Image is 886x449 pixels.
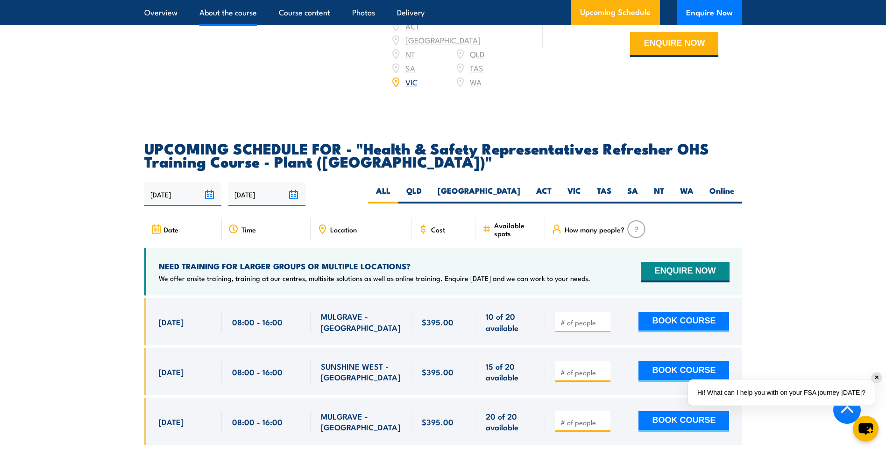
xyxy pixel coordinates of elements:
span: 10 of 20 available [486,311,535,333]
input: # of people [560,418,607,427]
span: $395.00 [422,366,454,377]
span: Date [164,225,178,233]
label: NT [646,185,672,203]
button: ENQUIRE NOW [630,32,718,57]
div: Hi! What can I help you with on your FSA journey [DATE]? [688,379,875,406]
span: MULGRAVE - [GEOGRAPHIC_DATA] [321,411,401,433]
h4: NEED TRAINING FOR LARGER GROUPS OR MULTIPLE LOCATIONS? [159,261,590,271]
h2: UPCOMING SCHEDULE FOR - "Health & Safety Representatives Refresher OHS Training Course - Plant ([... [144,141,742,168]
span: SUNSHINE WEST - [GEOGRAPHIC_DATA] [321,361,401,383]
span: How many people? [565,225,624,233]
button: BOOK COURSE [638,312,729,332]
button: ENQUIRE NOW [641,262,729,282]
span: 08:00 - 16:00 [232,416,283,427]
span: 20 of 20 available [486,411,535,433]
input: From date [144,182,221,206]
span: Available spots [494,221,539,237]
span: Location [330,225,357,233]
span: 15 of 20 available [486,361,535,383]
label: [GEOGRAPHIC_DATA] [430,185,528,203]
span: [DATE] [159,416,184,427]
span: Time [241,225,256,233]
button: BOOK COURSE [638,361,729,382]
span: [DATE] [159,316,184,327]
label: QLD [398,185,430,203]
span: 08:00 - 16:00 [232,366,283,377]
label: VIC [560,185,589,203]
span: $395.00 [422,316,454,327]
a: VIC [405,76,418,87]
p: We offer onsite training, training at our centres, multisite solutions as well as online training... [159,274,590,283]
button: BOOK COURSE [638,411,729,432]
label: SA [619,185,646,203]
input: To date [228,182,305,206]
div: ✕ [872,372,882,383]
span: MULGRAVE - [GEOGRAPHIC_DATA] [321,311,401,333]
span: 08:00 - 16:00 [232,316,283,327]
span: Cost [431,225,445,233]
span: [DATE] [159,366,184,377]
span: $395.00 [422,416,454,427]
label: WA [672,185,702,203]
label: ALL [368,185,398,203]
label: TAS [589,185,619,203]
button: chat-button [853,416,879,442]
label: ACT [528,185,560,203]
input: # of people [560,368,607,377]
input: # of people [560,318,607,327]
label: Online [702,185,742,203]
